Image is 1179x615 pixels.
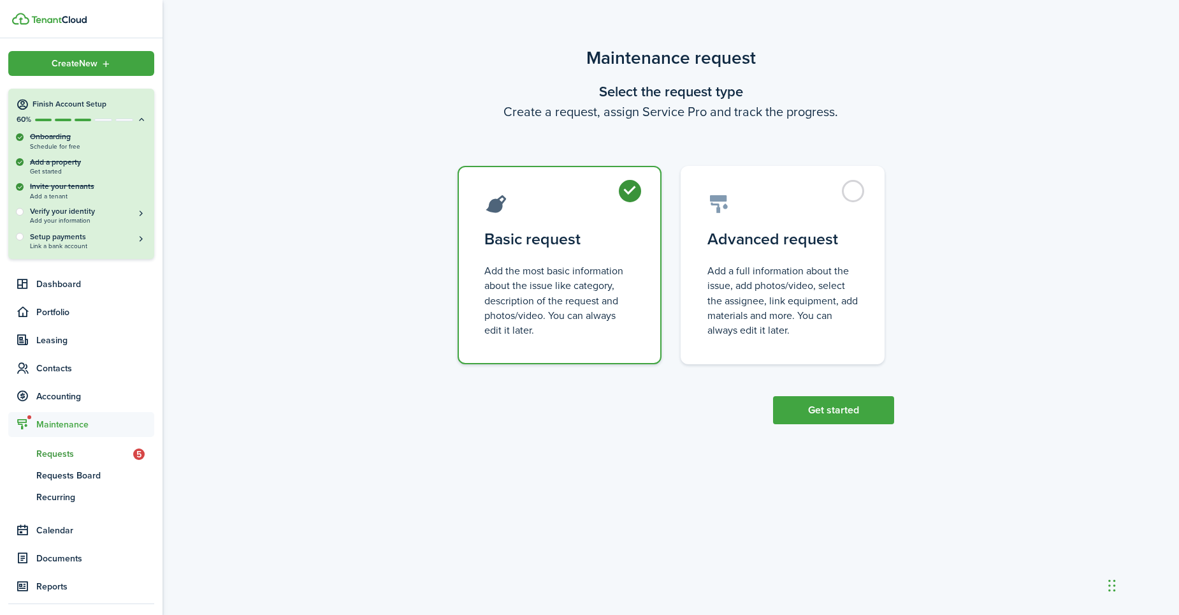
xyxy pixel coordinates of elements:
[448,102,894,121] wizard-step-header-description: Create a request, assign Service Pro and track the progress.
[8,272,154,297] a: Dashboard
[36,491,154,504] span: Recurring
[8,487,154,508] a: Recurring
[707,228,858,251] control-radio-card-title: Advanced request
[36,469,154,482] span: Requests Board
[30,231,147,242] h5: Setup payments
[36,390,154,403] span: Accounting
[448,81,894,102] wizard-step-header-title: Select the request type
[484,263,635,337] control-radio-card-description: Add the most basic information about the issue like category, description of the request and phot...
[30,206,147,217] h5: Verify your identity
[12,13,29,25] img: TenantCloud
[30,231,147,249] a: Setup paymentsLink a bank account
[773,396,894,424] button: Get started
[36,306,154,319] span: Portfolio
[1108,567,1116,605] div: Drag
[36,278,154,291] span: Dashboard
[8,131,154,258] div: Finish Account Setup60%
[133,448,145,460] span: 5
[36,334,154,347] span: Leasing
[36,362,154,375] span: Contacts
[52,59,98,68] span: Create New
[8,574,154,599] a: Reports
[36,552,154,565] span: Documents
[16,114,32,125] p: 60%
[33,99,147,110] h4: Finish Account Setup
[30,206,147,225] button: Verify your identityAdd your information
[8,465,154,487] a: Requests Board
[36,418,154,431] span: Maintenance
[36,580,154,593] span: Reports
[30,242,147,249] span: Link a bank account
[36,447,133,461] span: Requests
[8,89,154,125] button: Finish Account Setup60%
[8,443,154,465] a: Requests5
[707,263,858,337] control-radio-card-description: Add a full information about the issue, add photos/video, select the assignee, link equipment, ad...
[31,16,87,24] img: TenantCloud
[448,45,894,71] scenario-title: Maintenance request
[8,51,154,76] button: Open menu
[36,524,154,537] span: Calendar
[1104,554,1168,615] iframe: Chat Widget
[30,217,147,224] span: Add your information
[484,228,635,251] control-radio-card-title: Basic request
